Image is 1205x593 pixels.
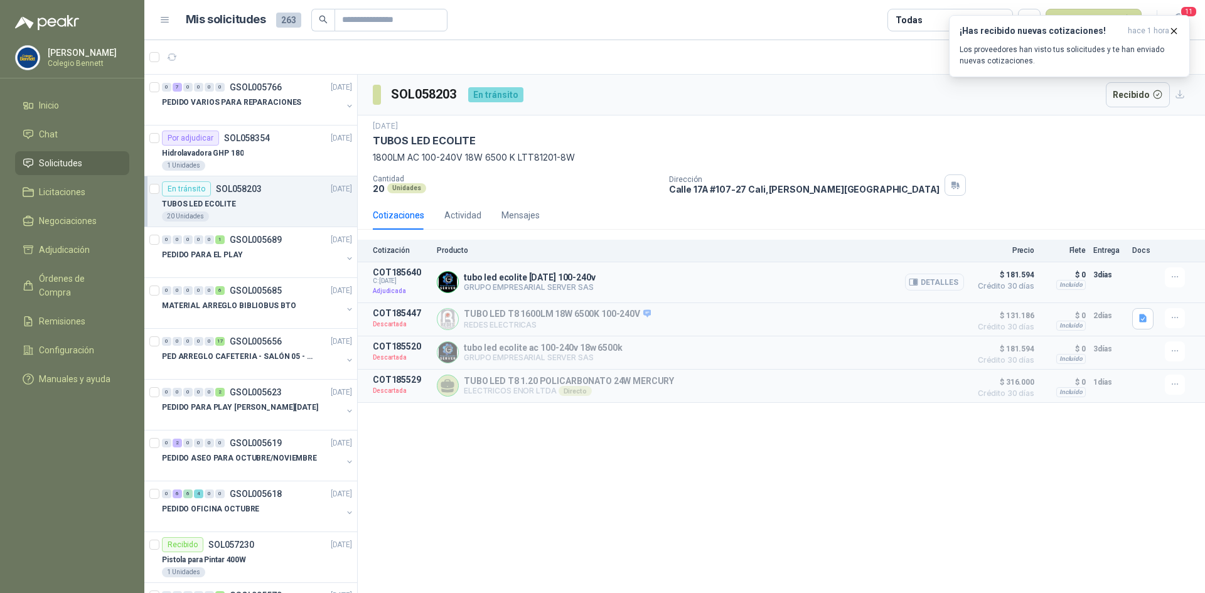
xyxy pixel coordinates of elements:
[162,83,171,92] div: 0
[162,131,219,146] div: Por adjudicar
[194,439,203,447] div: 0
[194,388,203,397] div: 0
[896,13,922,27] div: Todas
[669,175,940,184] p: Dirección
[39,243,90,257] span: Adjudicación
[162,97,301,109] p: PEDIDO VARIOS PARA REPARACIONES
[949,15,1190,77] button: ¡Has recibido nuevas cotizaciones!hace 1 hora Los proveedores han visto tus solicitudes y te han ...
[464,282,596,292] p: GRUPO EMPRESARIAL SERVER SAS
[1042,341,1086,356] p: $ 0
[373,285,429,297] p: Adjudicada
[230,337,282,346] p: GSOL005656
[468,87,523,102] div: En tránsito
[208,540,254,549] p: SOL057230
[162,300,296,312] p: MATERIAL ARREGLO BIBLIOBUS BTO
[162,486,355,526] a: 0 6 6 4 0 0 GSOL005618[DATE] PEDIDO OFICINA OCTUBRE
[162,286,171,295] div: 0
[331,336,352,348] p: [DATE]
[1056,354,1086,364] div: Incluido
[173,337,182,346] div: 0
[373,183,385,194] p: 20
[205,388,214,397] div: 0
[15,238,129,262] a: Adjudicación
[16,46,40,70] img: Company Logo
[1042,375,1086,390] p: $ 0
[48,48,126,57] p: [PERSON_NAME]
[230,83,282,92] p: GSOL005766
[173,83,182,92] div: 7
[162,80,355,120] a: 0 7 0 0 0 0 GSOL005766[DATE] PEDIDO VARIOS PARA REPARACIONES
[162,351,318,363] p: PED ARREGLO CAFETERIA - SALÓN 05 - MATERIAL CARP.
[1167,9,1190,31] button: 11
[15,209,129,233] a: Negociaciones
[972,282,1034,290] span: Crédito 30 días
[216,184,262,193] p: SOL058203
[501,208,540,222] div: Mensajes
[331,437,352,449] p: [DATE]
[1042,267,1086,282] p: $ 0
[162,385,355,425] a: 0 0 0 0 0 2 GSOL005623[DATE] PEDIDO PARA PLAY [PERSON_NAME][DATE]
[215,286,225,295] div: 6
[972,341,1034,356] span: $ 181.594
[194,286,203,295] div: 0
[15,309,129,333] a: Remisiones
[972,390,1034,397] span: Crédito 30 días
[373,208,424,222] div: Cotizaciones
[960,26,1123,36] h3: ¡Has recibido nuevas cotizaciones!
[464,376,674,386] p: TUBO LED T8 1.20 POLICARBONATO 24W MERCURY
[39,343,94,357] span: Configuración
[183,337,193,346] div: 0
[162,161,205,171] div: 1 Unidades
[162,439,171,447] div: 0
[559,386,592,396] div: Directo
[205,235,214,244] div: 0
[437,309,458,329] img: Company Logo
[15,122,129,146] a: Chat
[444,208,481,222] div: Actividad
[230,439,282,447] p: GSOL005619
[437,272,458,292] img: Company Logo
[1056,387,1086,397] div: Incluido
[373,318,429,331] p: Descartada
[669,184,940,195] p: Calle 17A #107-27 Cali , [PERSON_NAME][GEOGRAPHIC_DATA]
[972,323,1034,331] span: Crédito 30 días
[1180,6,1197,18] span: 11
[144,176,357,227] a: En tránsitoSOL058203[DATE] TUBOS LED ECOLITE20 Unidades
[972,308,1034,323] span: $ 131.186
[373,351,429,364] p: Descartada
[39,156,82,170] span: Solicitudes
[162,235,171,244] div: 0
[373,246,429,255] p: Cotización
[15,367,129,391] a: Manuales y ayuda
[162,489,171,498] div: 0
[173,286,182,295] div: 0
[1093,375,1125,390] p: 1 días
[331,82,352,93] p: [DATE]
[960,44,1179,67] p: Los proveedores han visto tus solicitudes y te han enviado nuevas cotizaciones.
[331,488,352,500] p: [DATE]
[162,567,205,577] div: 1 Unidades
[215,337,225,346] div: 17
[162,435,355,476] a: 0 2 0 0 0 0 GSOL005619[DATE] PEDIDO ASEO PARA OCTUBRE/NOVIEMBRE
[162,283,355,323] a: 0 0 0 0 0 6 GSOL005685[DATE] MATERIAL ARREGLO BIBLIOBUS BTO
[162,503,259,515] p: PEDIDO OFICINA OCTUBRE
[331,234,352,246] p: [DATE]
[1106,82,1170,107] button: Recibido
[162,198,236,210] p: TUBOS LED ECOLITE
[464,309,651,320] p: TUBO LED T8 1600LM 18W 6500K 100-240V
[194,83,203,92] div: 0
[215,83,225,92] div: 0
[215,439,225,447] div: 0
[373,375,429,385] p: COT185529
[162,181,211,196] div: En tránsito
[162,147,244,159] p: Hidrolavadora GHP 180
[464,343,623,353] p: tubo led ecolite ac 100-240v 18w 6500k
[194,235,203,244] div: 0
[39,372,110,386] span: Manuales y ayuda
[194,337,203,346] div: 0
[373,151,1190,164] p: 1800LM AC 100-240V 18W 6500 K LTT81201-8W
[162,337,171,346] div: 0
[464,353,623,362] p: GRUPO EMPRESARIAL SERVER SAS
[173,489,182,498] div: 6
[1042,308,1086,323] p: $ 0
